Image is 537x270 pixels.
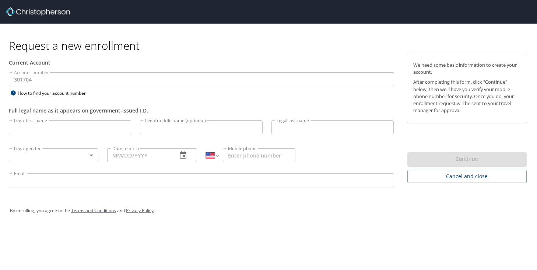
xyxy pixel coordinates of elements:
span: Cancel and close [413,172,521,181]
h1: Request a new enrollment [9,38,533,53]
div: Current Account [9,59,394,66]
div: By enrolling, you agree to the and . [10,201,527,220]
input: Enter phone number [223,148,295,162]
div: Full legal name as it appears on government-issued I.D. [9,107,394,114]
input: MM/DD/YYYY [107,148,171,162]
p: We need some basic information to create your account. [413,62,521,76]
a: Privacy Policy [126,207,154,214]
a: Terms and Conditions [71,207,116,214]
button: Cancel and close [407,170,527,183]
img: cbt logo [6,7,70,16]
p: After completing this form, click "Continue" below, then we'll have you verify your mobile phone ... [413,79,521,114]
div: How to find your account number [9,89,101,98]
div: ​ [9,148,98,162]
